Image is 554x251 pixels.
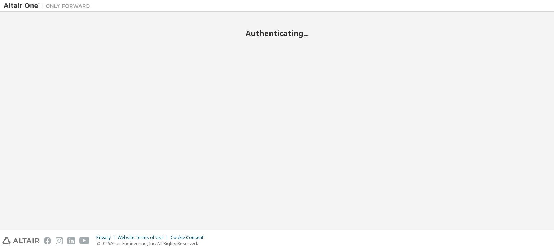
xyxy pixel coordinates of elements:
[2,237,39,244] img: altair_logo.svg
[171,235,208,241] div: Cookie Consent
[44,237,51,244] img: facebook.svg
[96,241,208,247] p: © 2025 Altair Engineering, Inc. All Rights Reserved.
[118,235,171,241] div: Website Terms of Use
[4,29,550,38] h2: Authenticating...
[67,237,75,244] img: linkedin.svg
[79,237,90,244] img: youtube.svg
[96,235,118,241] div: Privacy
[56,237,63,244] img: instagram.svg
[4,2,94,9] img: Altair One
